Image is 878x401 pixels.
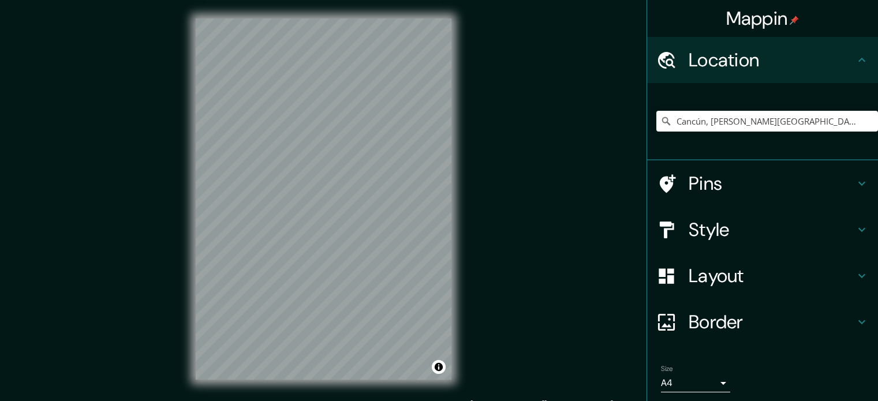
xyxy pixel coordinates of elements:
img: pin-icon.png [790,16,799,25]
canvas: Map [196,18,451,380]
h4: Location [689,48,855,72]
h4: Mappin [726,7,799,30]
h4: Style [689,218,855,241]
label: Size [661,364,673,374]
div: Border [647,299,878,345]
button: Toggle attribution [432,360,446,374]
h4: Border [689,310,855,333]
h4: Pins [689,172,855,195]
iframe: Help widget launcher [775,356,865,388]
div: Pins [647,160,878,207]
div: Location [647,37,878,83]
input: Pick your city or area [656,111,878,132]
div: Layout [647,253,878,299]
h4: Layout [689,264,855,287]
div: A4 [661,374,730,392]
div: Style [647,207,878,253]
